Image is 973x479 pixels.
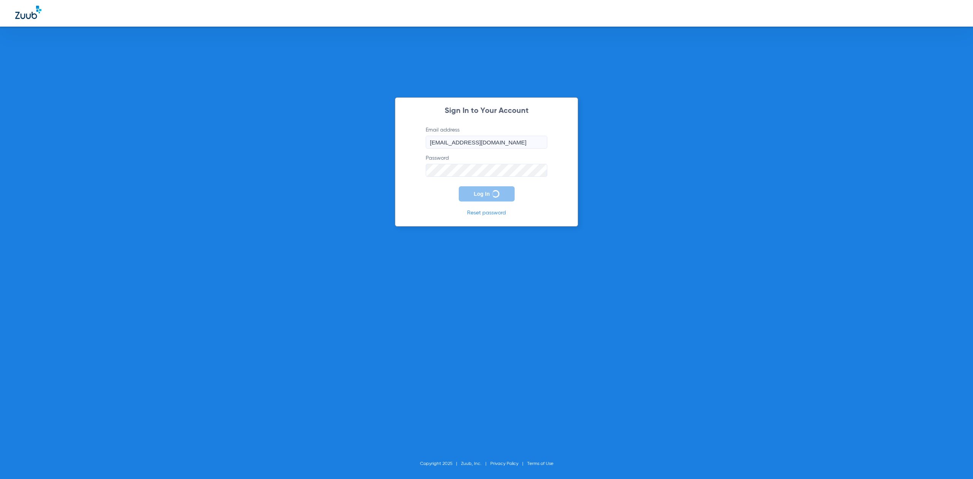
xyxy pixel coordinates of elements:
button: Log In [459,186,515,201]
li: Zuub, Inc. [461,460,490,468]
input: Email address [426,136,547,149]
h2: Sign In to Your Account [414,107,559,115]
a: Terms of Use [527,462,553,466]
label: Email address [426,126,547,149]
input: Password [426,164,547,177]
label: Password [426,154,547,177]
img: Zuub Logo [15,6,41,19]
a: Reset password [467,210,506,216]
a: Privacy Policy [490,462,518,466]
span: Log In [474,191,490,197]
li: Copyright 2025 [420,460,461,468]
